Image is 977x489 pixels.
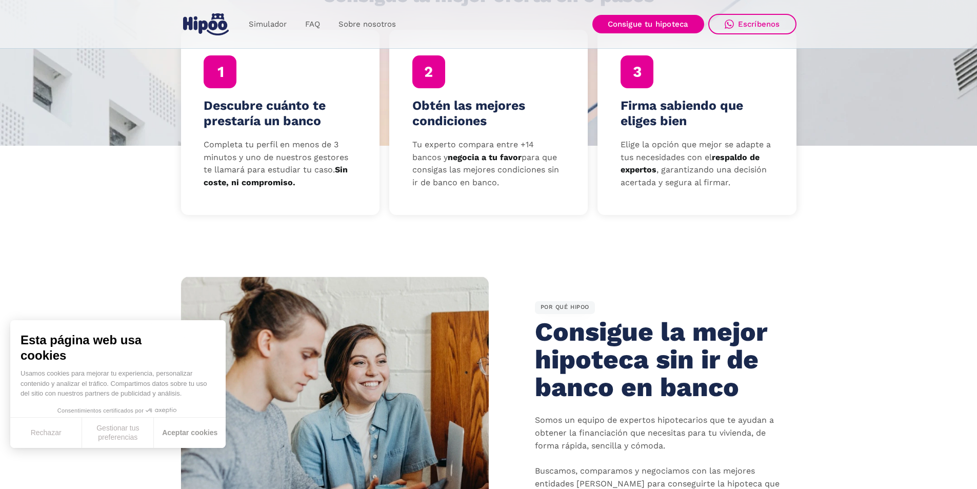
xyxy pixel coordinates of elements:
div: Escríbenos [738,19,780,29]
p: Completa tu perfil en menos de 3 minutos y uno de nuestros gestores te llamará para estudiar tu c... [204,139,356,189]
a: Escríbenos [708,14,796,34]
a: FAQ [296,14,329,34]
h4: Obtén las mejores condiciones [412,98,565,129]
h2: Consigue la mejor hipoteca sin ir de banco en banco [535,318,771,401]
strong: Sin coste, ni compromiso. [204,165,348,187]
h4: Firma sabiendo que eliges bien [621,98,773,129]
h4: Descubre cuánto te prestaría un banco [204,98,356,129]
a: Simulador [240,14,296,34]
div: POR QUÉ HIPOO [535,301,595,315]
a: Consigue tu hipoteca [592,15,704,33]
strong: negocia a tu favor [448,152,522,162]
p: Elige la opción que mejor se adapte a tus necesidades con el , garantizando una decisión acertada... [621,139,773,189]
a: Sobre nosotros [329,14,405,34]
a: home [181,9,231,40]
p: Tu experto compara entre +14 bancos y para que consigas las mejores condiciones sin ir de banco e... [412,139,565,189]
